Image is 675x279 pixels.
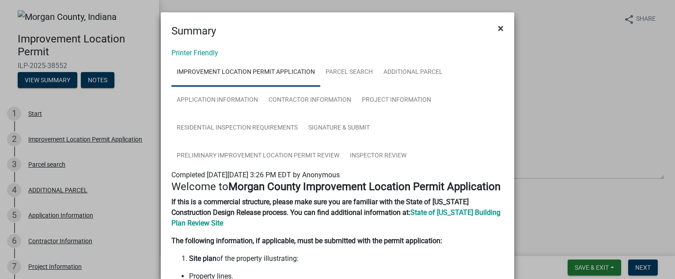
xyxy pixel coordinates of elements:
[303,114,375,142] a: Signature & Submit
[171,58,320,87] a: Improvement Location Permit Application
[228,180,501,193] strong: Morgan County Improvement Location Permit Application
[171,23,216,39] h4: Summary
[320,58,378,87] a: Parcel search
[491,16,511,41] button: Close
[171,237,442,245] strong: The following information, if applicable, must be submitted with the permit application:
[189,254,216,263] strong: Site plan
[356,86,436,115] a: Project Information
[171,49,218,57] a: Printer Friendly
[171,114,303,142] a: Residential Inspection Requirements
[189,253,504,264] li: of the property illustrating:
[263,86,356,115] a: Contractor Information
[171,142,345,170] a: Preliminary Improvement Location Permit Review
[345,142,412,170] a: Inspector Review
[171,86,263,115] a: Application Information
[171,171,340,179] span: Completed [DATE][DATE] 3:26 PM EDT by Anonymous
[498,22,504,34] span: ×
[378,58,448,87] a: ADDITIONAL PARCEL
[171,208,501,227] a: State of [US_STATE] Building Plan Review Site
[171,180,504,193] h4: Welcome to
[171,198,469,217] strong: If this is a commercial structure, please make sure you are familiar with the State of [US_STATE]...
